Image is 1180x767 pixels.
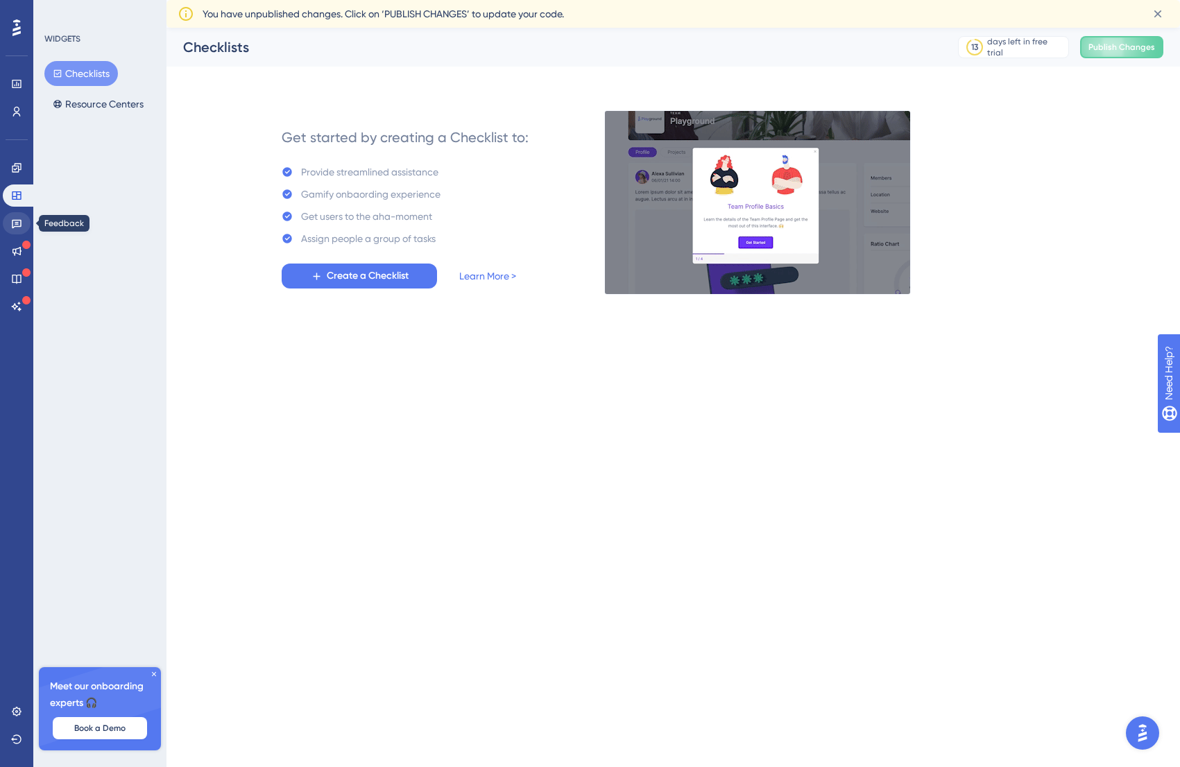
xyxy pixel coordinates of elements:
[1088,42,1155,53] span: Publish Changes
[459,268,516,284] a: Learn More >
[301,230,436,247] div: Assign people a group of tasks
[53,717,147,739] button: Book a Demo
[44,92,152,117] button: Resource Centers
[44,61,118,86] button: Checklists
[301,164,438,180] div: Provide streamlined assistance
[1122,712,1163,754] iframe: UserGuiding AI Assistant Launcher
[203,6,564,22] span: You have unpublished changes. Click on ‘PUBLISH CHANGES’ to update your code.
[301,208,432,225] div: Get users to the aha-moment
[282,128,529,147] div: Get started by creating a Checklist to:
[33,3,87,20] span: Need Help?
[183,37,923,57] div: Checklists
[327,268,409,284] span: Create a Checklist
[44,33,80,44] div: WIDGETS
[301,186,441,202] div: Gamify onbaording experience
[971,42,978,53] div: 13
[50,678,150,712] span: Meet our onboarding experts 🎧
[604,110,911,295] img: e28e67207451d1beac2d0b01ddd05b56.gif
[1080,36,1163,58] button: Publish Changes
[282,264,437,288] button: Create a Checklist
[987,36,1064,58] div: days left in free trial
[74,723,126,734] span: Book a Demo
